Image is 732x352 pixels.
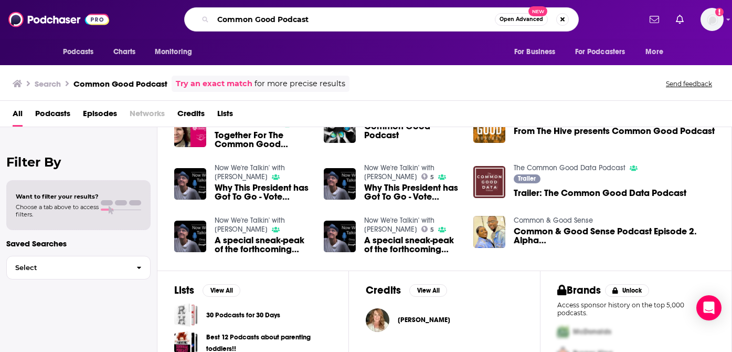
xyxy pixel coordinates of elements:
[324,111,356,143] img: Common Good Podcast
[215,236,311,254] a: A special sneak-peak of the forthcoming Vote Common Good Podcast From The Road
[35,105,70,127] a: Podcasts
[16,203,99,218] span: Choose a tab above to access filters.
[215,131,311,149] a: Together For The Common Good Podcast - [TRAILER] With Jenny Sinclair
[514,45,556,59] span: For Business
[366,284,401,297] h2: Credits
[107,42,142,62] a: Charts
[557,284,601,297] h2: Brands
[430,175,434,180] span: 5
[514,127,715,136] a: From The Hive presents Common Good Podcast
[605,284,650,297] button: Unlock
[206,309,280,321] a: 30 Podcasts for 30 Days
[254,78,345,90] span: for more precise results
[217,105,233,127] a: Lists
[573,327,611,336] span: McDonalds
[174,221,206,253] img: A special sneak-peak of the forthcoming Vote Common Good Podcast From The Road
[575,45,625,59] span: For Podcasters
[514,227,715,245] a: Common & Good Sense Podcast Episode 2. Alpha Male/Female
[645,45,663,59] span: More
[364,236,461,254] a: A special sneak-peak of the forthcoming Vote Common Good Podcast From The Road
[364,122,461,140] a: Common Good Podcast
[518,175,536,182] span: Trailer
[507,42,569,62] button: open menu
[638,42,676,62] button: open menu
[398,316,450,324] span: [PERSON_NAME]
[672,11,688,28] a: Show notifications dropdown
[35,79,61,89] h3: Search
[514,163,625,172] a: The Common Good Data Podcast
[7,264,128,271] span: Select
[528,6,547,16] span: New
[553,321,573,343] img: First Pro Logo
[495,13,548,26] button: Open AdvancedNew
[557,301,715,317] p: Access sponsor history on the top 5,000 podcasts.
[500,17,543,22] span: Open Advanced
[130,105,165,127] span: Networks
[696,295,722,320] div: Open Intercom Messenger
[155,45,192,59] span: Monitoring
[366,308,389,332] img: Kerry McAvoy
[8,9,109,29] a: Podchaser - Follow, Share and Rate Podcasts
[215,216,285,234] a: Now We're Talkin' with Doug Pagitt
[174,168,206,200] img: Why This President has Got To Go - Vote Common Good podcast
[324,221,356,253] img: A special sneak-peak of the forthcoming Vote Common Good Podcast From The Road
[174,116,206,148] a: Together For The Common Good Podcast - [TRAILER] With Jenny Sinclair
[113,45,136,59] span: Charts
[514,189,686,198] a: Trailer: The Common Good Data Podcast
[514,216,593,225] a: Common & Good Sense
[215,163,285,181] a: Now We're Talkin' with Doug Pagitt
[364,183,461,201] a: Why This President has Got To Go - Vote Common Good podcast
[663,79,715,88] button: Send feedback
[176,78,252,90] a: Try an exact match
[701,8,724,31] button: Show profile menu
[421,173,434,180] a: 5
[203,284,240,297] button: View All
[715,8,724,16] svg: Add a profile image
[430,227,434,232] span: 5
[16,193,99,200] span: Want to filter your results?
[514,227,715,245] span: Common & Good Sense Podcast Episode 2. Alpha [DEMOGRAPHIC_DATA]/[DEMOGRAPHIC_DATA]
[213,11,495,28] input: Search podcasts, credits, & more...
[409,284,447,297] button: View All
[645,11,663,28] a: Show notifications dropdown
[13,105,23,127] a: All
[177,105,205,127] a: Credits
[215,183,311,201] a: Why This President has Got To Go - Vote Common Good podcast
[473,216,505,248] img: Common & Good Sense Podcast Episode 2. Alpha Male/Female
[473,111,505,143] img: From The Hive presents Common Good Podcast
[83,105,117,127] a: Episodes
[174,284,194,297] h2: Lists
[364,216,434,234] a: Now We're Talkin' with Doug Pagitt
[473,166,505,198] img: Trailer: The Common Good Data Podcast
[421,226,434,232] a: 5
[324,168,356,200] img: Why This President has Got To Go - Vote Common Good podcast
[364,163,434,181] a: Now We're Talkin' with Doug Pagitt
[366,303,523,337] button: Kerry McAvoyKerry McAvoy
[73,79,167,89] h3: Common Good Podcast
[184,7,579,32] div: Search podcasts, credits, & more...
[63,45,94,59] span: Podcasts
[398,316,450,324] a: Kerry McAvoy
[6,239,151,249] p: Saved Searches
[701,8,724,31] span: Logged in as broadleafbooks_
